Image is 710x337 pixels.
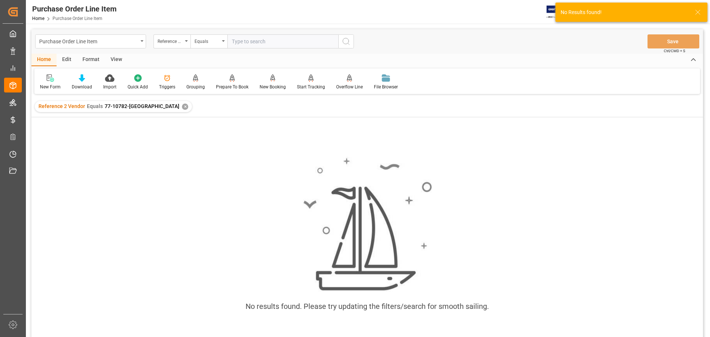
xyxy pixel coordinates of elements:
[190,34,227,48] button: open menu
[186,84,205,90] div: Grouping
[38,103,85,109] span: Reference 2 Vendor
[87,103,103,109] span: Equals
[31,54,57,66] div: Home
[105,103,179,109] span: 77-10782-[GEOGRAPHIC_DATA]
[216,84,248,90] div: Prepare To Book
[105,54,128,66] div: View
[35,34,146,48] button: open menu
[561,9,688,16] div: No Results found!
[260,84,286,90] div: New Booking
[32,3,116,14] div: Purchase Order Line Item
[195,36,220,45] div: Equals
[547,6,572,18] img: Exertis%20JAM%20-%20Email%20Logo.jpg_1722504956.jpg
[302,157,432,291] img: smooth_sailing.jpeg
[158,36,183,45] div: Reference 2 Vendor
[182,104,188,110] div: ✕
[39,36,138,46] div: Purchase Order Line Item
[246,301,489,312] div: No results found. Please try updating the filters/search for smooth sailing.
[664,48,685,54] span: Ctrl/CMD + S
[153,34,190,48] button: open menu
[57,54,77,66] div: Edit
[72,84,92,90] div: Download
[227,34,338,48] input: Type to search
[32,16,44,21] a: Home
[648,34,699,48] button: Save
[128,84,148,90] div: Quick Add
[40,84,61,90] div: New Form
[103,84,116,90] div: Import
[338,34,354,48] button: search button
[77,54,105,66] div: Format
[159,84,175,90] div: Triggers
[374,84,398,90] div: File Browser
[336,84,363,90] div: Overflow Line
[297,84,325,90] div: Start Tracking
